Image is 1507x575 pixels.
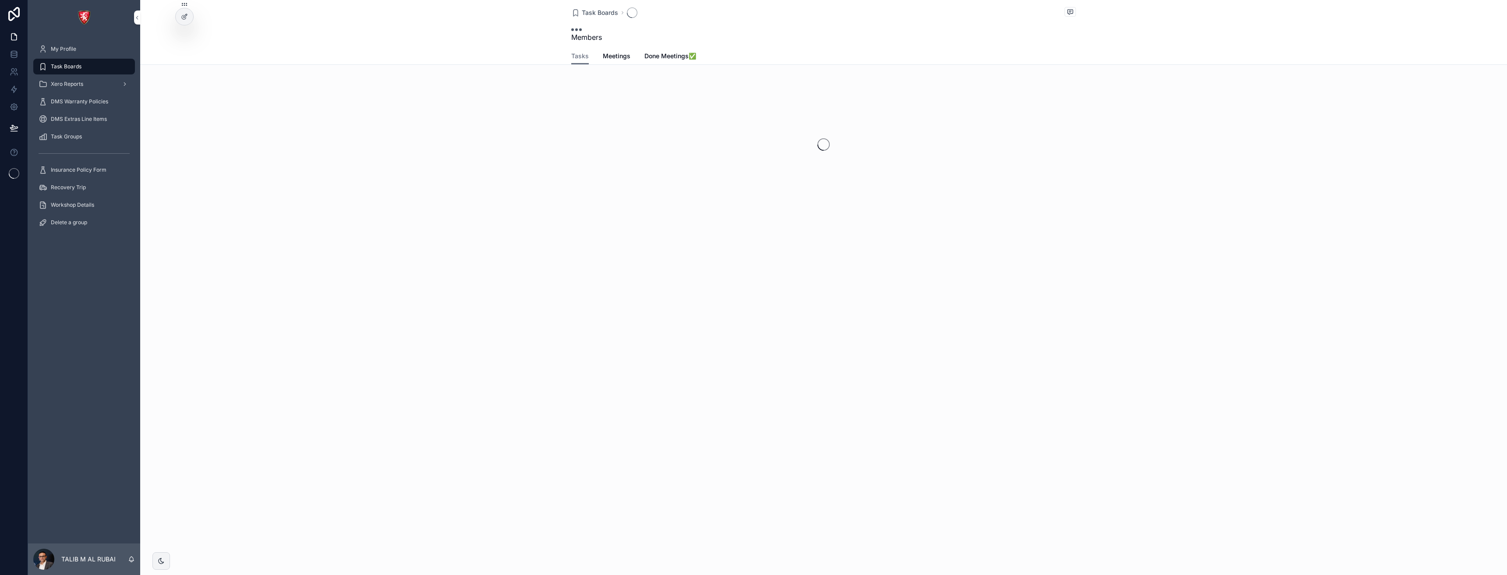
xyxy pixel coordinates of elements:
a: Tasks [571,48,589,65]
a: Xero Reports [33,76,135,92]
span: Done Meetings✅ [644,52,696,60]
div: scrollable content [28,35,140,242]
span: DMS Warranty Policies [51,98,108,105]
p: TALIB M AL RUBAI [61,555,116,564]
a: Delete a group [33,215,135,230]
span: Xero Reports [51,81,83,88]
a: Insurance Policy Form [33,162,135,178]
span: Meetings [603,52,630,60]
a: Task Boards [571,8,618,17]
a: Task Boards [33,59,135,74]
a: Done Meetings✅ [644,48,696,66]
a: Workshop Details [33,197,135,213]
a: My Profile [33,41,135,57]
span: Members [571,32,602,42]
span: Workshop Details [51,201,94,208]
span: DMS Extras Line Items [51,116,107,123]
span: My Profile [51,46,76,53]
a: DMS Warranty Policies [33,94,135,109]
a: DMS Extras Line Items [33,111,135,127]
span: Insurance Policy Form [51,166,106,173]
span: Delete a group [51,219,87,226]
span: Task Groups [51,133,82,140]
a: Meetings [603,48,630,66]
span: Task Boards [582,8,618,17]
span: Recovery Trip [51,184,86,191]
a: Task Groups [33,129,135,145]
a: Recovery Trip [33,180,135,195]
span: Tasks [571,52,589,60]
span: Task Boards [51,63,81,70]
img: App logo [77,11,91,25]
